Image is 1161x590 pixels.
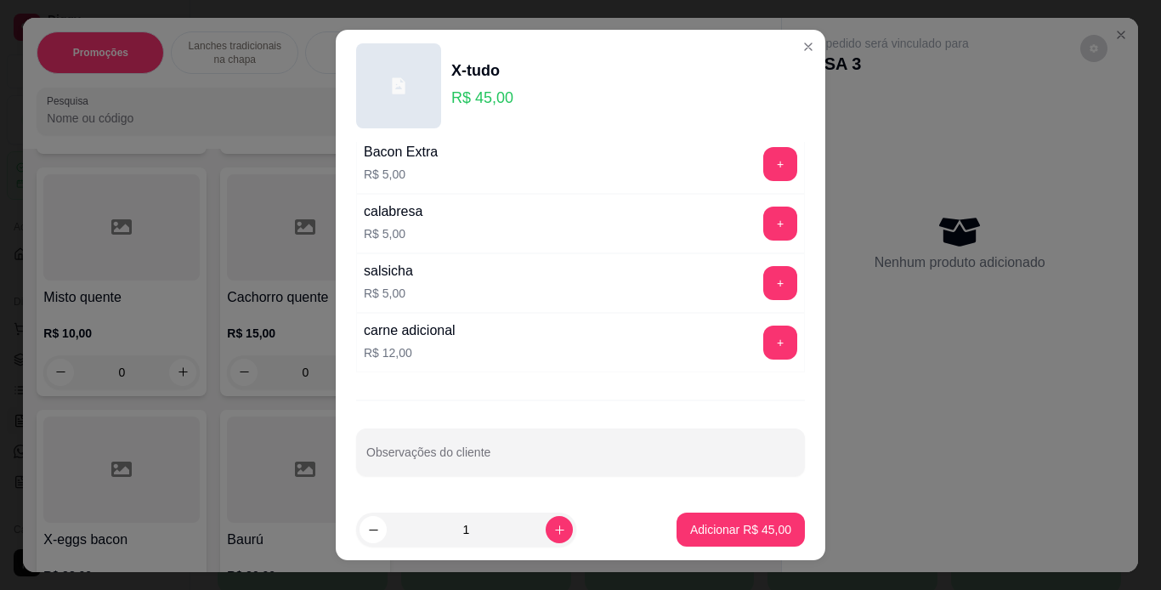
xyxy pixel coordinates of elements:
[364,321,456,341] div: carne adicional
[364,142,438,162] div: Bacon Extra
[364,201,422,222] div: calabresa
[677,513,805,547] button: Adicionar R$ 45,00
[364,166,438,183] p: R$ 5,00
[763,147,797,181] button: add
[364,344,456,361] p: R$ 12,00
[451,59,513,82] div: X-tudo
[364,261,413,281] div: salsicha
[451,86,513,110] p: R$ 45,00
[546,516,573,543] button: increase-product-quantity
[364,225,422,242] p: R$ 5,00
[360,516,387,543] button: decrease-product-quantity
[763,266,797,300] button: add
[366,451,795,468] input: Observações do cliente
[690,521,791,538] p: Adicionar R$ 45,00
[364,285,413,302] p: R$ 5,00
[763,207,797,241] button: add
[763,326,797,360] button: add
[795,33,822,60] button: Close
